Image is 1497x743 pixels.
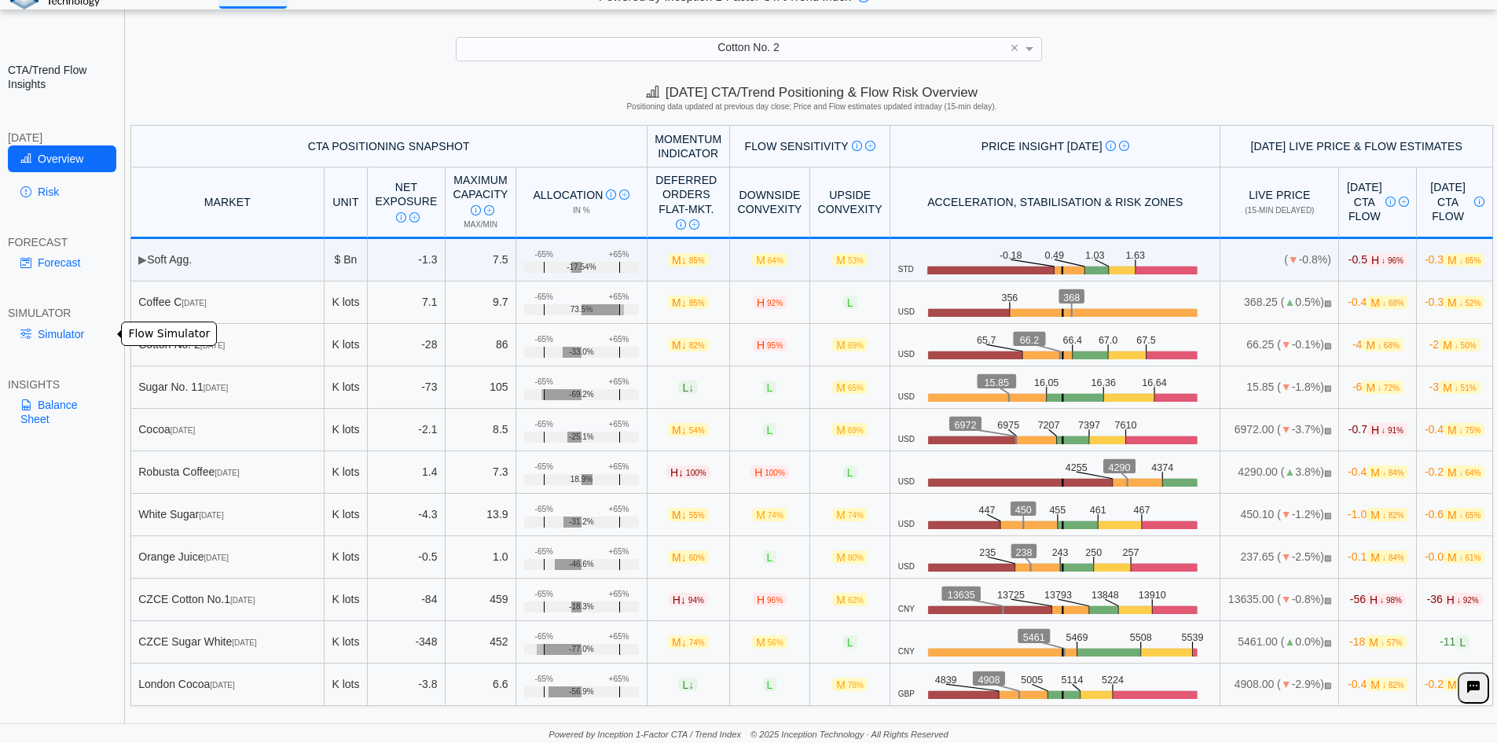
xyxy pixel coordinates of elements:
[138,337,316,351] div: Cotton No. 2
[1141,333,1161,345] text: 67.5
[1220,366,1339,409] td: 15.85 ( -1.8%)
[768,256,783,265] span: 64%
[567,263,596,272] span: -17.54%
[446,281,516,324] td: 9.7
[1352,381,1403,394] span: -6
[1147,376,1172,388] text: 16.64
[865,141,875,151] img: Read More
[138,592,316,606] div: CZCE Cotton No.1
[980,503,996,515] text: 447
[571,475,593,484] span: 18.9%
[1037,376,1062,388] text: 16.05
[999,589,1027,601] text: 13725
[832,253,868,267] span: M
[681,423,687,436] span: ↓
[1427,593,1483,606] span: -36
[1439,338,1480,351] span: M
[1081,418,1104,430] text: 7397
[767,341,783,350] span: 95%
[981,546,997,557] text: 235
[1004,291,1020,303] text: 356
[999,418,1022,430] text: 6975
[325,409,368,451] td: K lots
[1220,167,1339,239] th: Live Price
[689,299,705,307] span: 85%
[1066,291,1083,303] text: 368
[535,420,553,429] div: -65%
[898,562,915,572] span: USD
[689,219,699,230] img: Read More
[689,426,705,435] span: 54%
[1047,589,1075,601] text: 13793
[648,125,730,167] th: Momentum Indicator
[1350,593,1406,606] span: -56
[569,517,594,527] span: -31.2%
[752,508,787,521] span: M
[948,589,977,601] text: 13635
[852,141,862,151] img: Info
[898,350,915,359] span: USD
[1040,418,1063,430] text: 7207
[1459,256,1481,265] span: ↓ 85%
[832,508,868,521] span: M
[1089,248,1109,260] text: 1.03
[1113,461,1136,473] text: 4290
[689,341,705,350] span: 82%
[325,167,368,239] th: Unit
[368,366,446,409] td: -73
[1429,381,1480,394] span: -3
[767,596,783,605] span: 96%
[848,384,864,392] span: 65%
[619,189,629,200] img: Read More
[1011,41,1019,55] span: ×
[898,392,915,402] span: USD
[182,299,206,307] span: [DATE]
[446,494,516,536] td: 13.9
[171,426,195,435] span: [DATE]
[524,188,640,202] div: Allocation
[1220,281,1339,324] td: 368.25 ( 0.5%)
[325,239,368,281] td: $ Bn
[138,422,316,436] div: Cocoa
[1459,511,1481,520] span: ↓ 65%
[1352,338,1403,351] span: -4
[1382,469,1404,477] span: ↓ 84%
[681,253,687,266] span: ↓
[138,295,316,309] div: Coffee C
[8,377,116,392] div: INSIGHTS
[8,145,116,172] a: Overview
[898,307,915,317] span: USD
[569,560,594,569] span: -46.6%
[1143,589,1172,601] text: 13910
[130,167,325,239] th: MARKET
[609,420,629,429] div: +65%
[535,377,553,387] div: -65%
[1281,338,1292,351] span: ▼
[767,299,783,307] span: 92%
[8,306,116,320] div: SIMULATOR
[368,281,446,324] td: 7.1
[1324,384,1331,392] span: CLOSED: Session finished for the day.
[763,550,777,564] span: L
[446,324,516,366] td: 86
[535,590,553,599] div: -65%
[464,220,497,229] span: Max/Min
[668,550,709,564] span: M
[985,376,1011,388] text: 15.85
[689,554,705,562] span: 60%
[810,167,890,239] th: Upside Convexity
[368,494,446,536] td: -4.3
[1017,503,1033,515] text: 450
[138,380,316,394] div: Sugar No. 11
[376,180,438,223] div: Net Exposure
[453,173,508,216] div: Maximum Capacity
[848,554,864,562] span: 80%
[750,465,789,479] span: H
[1455,384,1477,392] span: ↓ 51%
[1127,546,1143,557] text: 257
[1381,256,1403,265] span: ↓ 96%
[8,249,116,276] a: Forecast
[646,85,978,100] span: [DATE] CTA/Trend Positioning & Flow Risk Overview
[686,469,706,477] span: 100%
[765,469,785,477] span: 100%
